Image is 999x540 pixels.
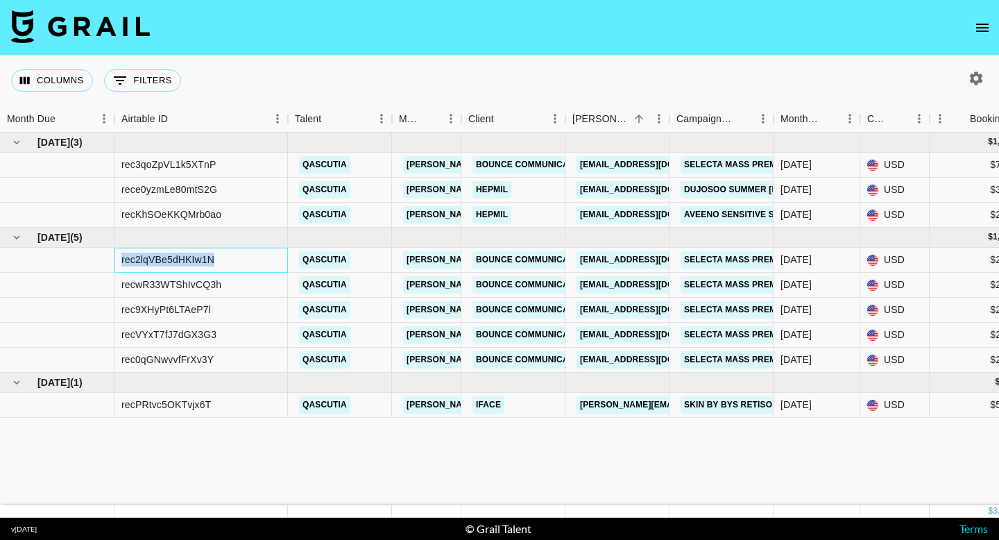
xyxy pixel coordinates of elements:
[7,373,26,392] button: hide children
[403,301,701,319] a: [PERSON_NAME][EMAIL_ADDRESS][PERSON_NAME][DOMAIN_NAME]
[403,276,701,294] a: [PERSON_NAME][EMAIL_ADDRESS][PERSON_NAME][DOMAIN_NAME]
[733,109,753,128] button: Sort
[472,351,597,369] a: Bounce Communications
[629,109,649,128] button: Sort
[299,301,350,319] a: qascutia
[121,278,221,292] div: recwR33WTShIvCQ3h
[55,109,75,128] button: Sort
[403,181,701,199] a: [PERSON_NAME][EMAIL_ADDRESS][PERSON_NAME][DOMAIN_NAME]
[860,298,930,323] div: USD
[466,522,531,536] div: © Grail Talent
[121,303,211,317] div: rec9XHyPt6LTAeP7l
[321,109,341,128] button: Sort
[11,525,37,534] div: v [DATE]
[780,398,812,412] div: Aug '25
[577,351,732,369] a: [EMAIL_ADDRESS][DOMAIN_NAME]
[371,108,392,129] button: Menu
[774,106,860,133] div: Month Due
[392,106,461,133] div: Manager
[403,156,701,174] a: [PERSON_NAME][EMAIL_ADDRESS][PERSON_NAME][DOMAIN_NAME]
[461,106,565,133] div: Client
[94,108,114,129] button: Menu
[121,158,216,171] div: rec3qoZpVL1k5XTnP
[681,396,837,414] a: Skin by BYS Retisome Campaign
[299,276,350,294] a: qascutia
[494,109,513,128] button: Sort
[121,106,168,133] div: Airtable ID
[7,228,26,247] button: hide children
[7,133,26,152] button: hide children
[959,522,988,535] a: Terms
[988,136,993,148] div: $
[403,206,701,223] a: [PERSON_NAME][EMAIL_ADDRESS][PERSON_NAME][DOMAIN_NAME]
[681,326,796,344] a: Selecta Mass Premium
[860,203,930,228] div: USD
[441,108,461,129] button: Menu
[121,328,216,341] div: recVYxT7fJ7dGX3G3
[468,106,494,133] div: Client
[472,396,504,414] a: iFace
[988,231,993,243] div: $
[780,278,812,292] div: Jul '25
[780,158,812,171] div: May '25
[565,106,669,133] div: Booker
[676,106,733,133] div: Campaign (Type)
[472,206,511,223] a: Hepmil
[37,376,70,389] span: [DATE]
[472,156,597,174] a: Bounce Communications
[889,109,909,128] button: Sort
[104,69,181,92] button: Show filters
[839,108,860,129] button: Menu
[681,156,796,174] a: Selecta Mass Premium
[399,106,421,133] div: Manager
[860,393,930,418] div: USD
[299,181,350,199] a: qascutia
[11,10,150,43] img: Grail Talent
[860,106,930,133] div: Currency
[950,109,970,128] button: Sort
[114,106,288,133] div: Airtable ID
[681,276,796,294] a: Selecta Mass Premium
[867,106,889,133] div: Currency
[472,276,597,294] a: Bounce Communications
[860,248,930,273] div: USD
[649,108,669,129] button: Menu
[909,108,930,129] button: Menu
[299,351,350,369] a: qascutia
[820,109,839,128] button: Sort
[299,396,350,414] a: qascutia
[577,251,732,269] a: [EMAIL_ADDRESS][DOMAIN_NAME]
[681,251,796,269] a: Selecta Mass Premium
[780,353,812,366] div: Jul '25
[780,253,812,267] div: Jul '25
[577,206,732,223] a: [EMAIL_ADDRESS][DOMAIN_NAME]
[267,108,288,129] button: Menu
[681,206,992,223] a: Aveeno Sensitive Skin Stories Campaign #SensitiveWontStopUs
[472,251,597,269] a: Bounce Communications
[295,106,321,133] div: Talent
[37,135,70,149] span: [DATE]
[472,301,597,319] a: Bounce Communications
[168,109,187,128] button: Sort
[472,181,511,199] a: Hepmil
[572,106,629,133] div: [PERSON_NAME]
[860,273,930,298] div: USD
[753,108,774,129] button: Menu
[121,353,214,366] div: rec0qGNwvvfFrXv3Y
[669,106,774,133] div: Campaign (Type)
[299,251,350,269] a: qascutia
[860,348,930,373] div: USD
[577,396,803,414] a: [PERSON_NAME][EMAIL_ADDRESS][DOMAIN_NAME]
[577,156,732,174] a: [EMAIL_ADDRESS][DOMAIN_NAME]
[780,106,820,133] div: Month Due
[780,328,812,341] div: Jul '25
[288,106,392,133] div: Talent
[121,208,221,221] div: recKhSOeKKQMrb0ao
[70,135,83,149] span: ( 3 )
[472,326,597,344] a: Bounce Communications
[70,376,83,389] span: ( 1 )
[121,398,211,412] div: recPRtvc5OKTvjx6T
[121,253,214,267] div: rec2lqVBe5dHKIw1N
[860,153,930,178] div: USD
[299,326,350,344] a: qascutia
